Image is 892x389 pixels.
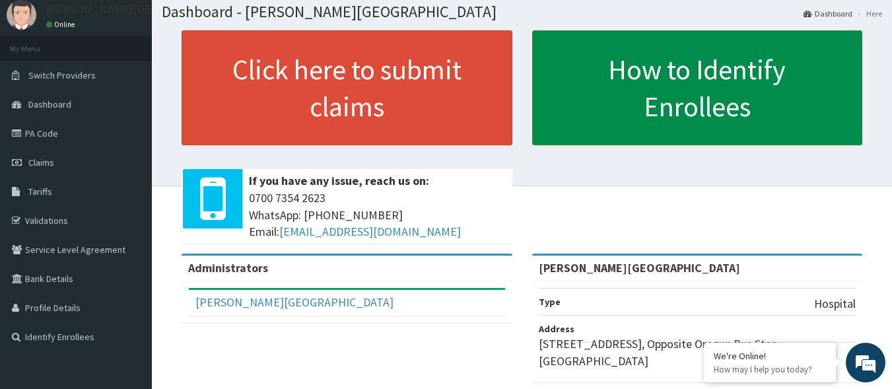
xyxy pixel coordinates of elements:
span: 0700 7354 2623 WhatsApp: [PHONE_NUMBER] Email: [249,190,506,240]
span: We're online! [77,113,182,246]
div: We're Online! [714,350,826,362]
a: [EMAIL_ADDRESS][DOMAIN_NAME] [279,224,461,239]
b: Type [539,296,561,308]
a: [PERSON_NAME][GEOGRAPHIC_DATA] [195,295,394,310]
h1: Dashboard - [PERSON_NAME][GEOGRAPHIC_DATA] [162,3,882,20]
b: Address [539,323,574,335]
a: Click here to submit claims [182,30,512,145]
div: Minimize live chat window [217,7,248,38]
span: Tariffs [28,186,52,197]
p: [PERSON_NAME][GEOGRAPHIC_DATA] [46,3,242,15]
span: Claims [28,157,54,168]
strong: [PERSON_NAME][GEOGRAPHIC_DATA] [539,260,740,275]
textarea: Type your message and hit 'Enter' [7,254,252,300]
span: Dashboard [28,98,71,110]
p: Hospital [814,295,856,312]
img: d_794563401_company_1708531726252_794563401 [24,66,53,99]
a: How to Identify Enrollees [532,30,863,145]
b: Administrators [188,260,268,275]
div: Chat with us now [69,74,222,91]
a: Online [46,20,78,29]
span: Switch Providers [28,69,96,81]
p: [STREET_ADDRESS], Opposite Oregun Bus Stop, [GEOGRAPHIC_DATA] [539,336,856,369]
p: How may I help you today? [714,364,826,375]
a: Dashboard [804,8,852,19]
b: If you have any issue, reach us on: [249,173,429,188]
li: Here [854,8,882,19]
